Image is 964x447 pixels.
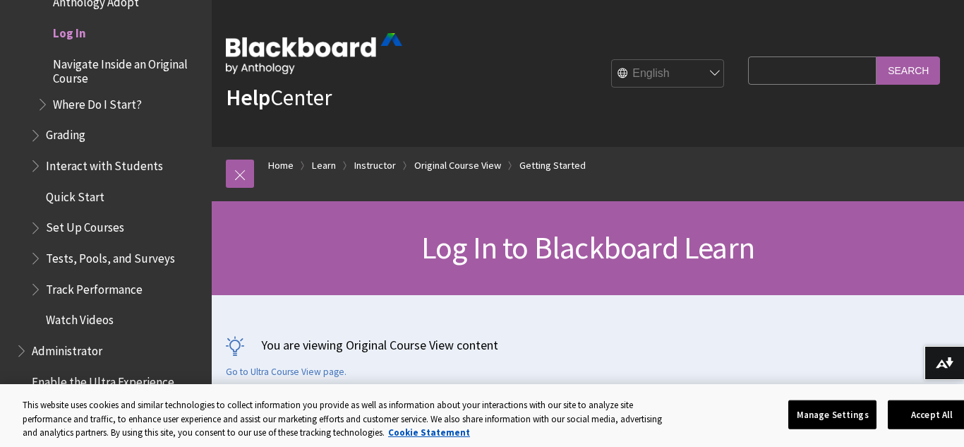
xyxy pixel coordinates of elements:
span: Set Up Courses [46,216,124,235]
span: Tests, Pools, and Surveys [46,246,175,266]
a: Learn [312,157,336,174]
span: Quick Start [46,185,104,204]
button: Manage Settings [788,400,876,429]
span: Log In [53,21,86,40]
a: HelpCenter [226,83,332,112]
a: Getting Started [519,157,586,174]
span: Navigate Inside an Original Course [53,52,202,85]
a: Go to Ultra Course View page. [226,366,347,379]
a: Original Course View [414,157,501,174]
strong: Help [226,83,270,112]
span: Grading [46,124,85,143]
a: More information about your privacy, opens in a new tab [388,427,470,439]
span: Administrator [32,339,102,358]
a: Home [268,157,294,174]
span: Watch Videos [46,309,114,328]
select: Site Language Selector [612,60,725,88]
span: Where Do I Start? [53,93,142,112]
span: Track Performance [46,278,143,297]
span: Enable the Ultra Experience [32,370,174,389]
a: Instructor [354,157,396,174]
span: Interact with Students [46,154,163,173]
input: Search [876,56,940,84]
img: Blackboard by Anthology [226,33,402,74]
div: This website uses cookies and similar technologies to collect information you provide as well as ... [23,398,675,440]
span: Log In to Blackboard Learn [421,228,754,267]
p: You are viewing Original Course View content [226,336,950,354]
